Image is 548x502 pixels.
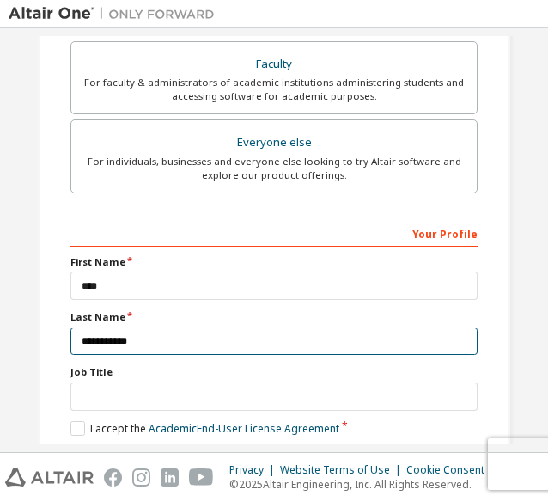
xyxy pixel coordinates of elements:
label: Job Title [70,365,478,379]
img: altair_logo.svg [5,468,94,487]
label: Last Name [70,310,478,324]
div: For faculty & administrators of academic institutions administering students and accessing softwa... [82,76,466,103]
div: Privacy [229,463,280,477]
div: Website Terms of Use [280,463,406,477]
img: Altair One [9,5,223,22]
img: youtube.svg [189,468,214,487]
label: I accept the [70,421,339,436]
label: First Name [70,255,478,269]
div: Your Profile [70,219,478,247]
a: Academic End-User License Agreement [149,421,339,436]
div: Cookie Consent [406,463,495,477]
div: Faculty [82,52,466,77]
img: facebook.svg [104,468,122,487]
p: © 2025 Altair Engineering, Inc. All Rights Reserved. [229,477,495,492]
div: For individuals, businesses and everyone else looking to try Altair software and explore our prod... [82,155,466,182]
div: Everyone else [82,131,466,155]
img: instagram.svg [132,468,150,487]
img: linkedin.svg [161,468,179,487]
